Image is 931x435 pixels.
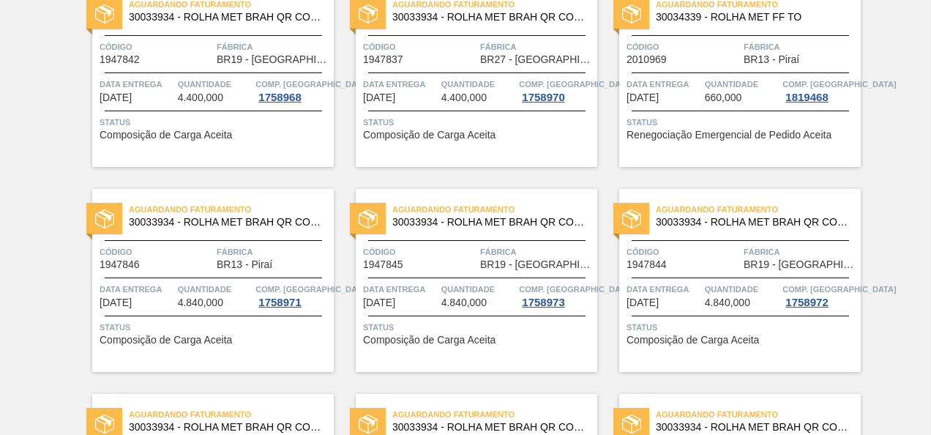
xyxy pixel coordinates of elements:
[178,297,223,308] span: 4.840,000
[100,259,140,270] span: 1947846
[622,4,641,23] img: status
[705,77,779,92] span: Quantidade
[656,202,861,217] span: Aguardando Faturamento
[392,217,586,228] span: 30033934 - ROLHA MET BRAH QR CODE 021CX105
[359,414,378,434] img: status
[705,282,779,297] span: Quantidade
[622,414,641,434] img: status
[627,115,857,130] span: Status
[100,77,174,92] span: Data entrega
[255,77,369,92] span: Comp. Carga
[627,40,740,54] span: Código
[597,189,861,372] a: statusAguardando Faturamento30033934 - ROLHA MET BRAH QR CODE 021CX105Código1947844FábricaBR19 - ...
[519,77,632,92] span: Comp. Carga
[782,297,831,308] div: 1758972
[441,92,487,103] span: 4.400,000
[129,422,322,433] span: 30033934 - ROLHA MET BRAH QR CODE 021CX105
[627,77,701,92] span: Data entrega
[100,40,213,54] span: Código
[100,335,232,346] span: Composição de Carga Aceita
[627,320,857,335] span: Status
[744,245,857,259] span: Fábrica
[392,422,586,433] span: 30033934 - ROLHA MET BRAH QR CODE 021CX105
[744,40,857,54] span: Fábrica
[217,54,330,65] span: BR19 - Nova Rio
[70,189,334,372] a: statusAguardando Faturamento30033934 - ROLHA MET BRAH QR CODE 021CX105Código1947846FábricaBR13 - ...
[334,189,597,372] a: statusAguardando Faturamento30033934 - ROLHA MET BRAH QR CODE 021CX105Código1947845FábricaBR19 - ...
[363,92,395,103] span: 15/09/2025
[255,297,304,308] div: 1758971
[95,4,114,23] img: status
[782,282,896,297] span: Comp. Carga
[656,12,849,23] span: 30034339 - ROLHA MET FF TO
[100,54,140,65] span: 1947842
[217,259,272,270] span: BR13 - Piraí
[392,12,586,23] span: 30033934 - ROLHA MET BRAH QR CODE 021CX105
[359,4,378,23] img: status
[519,282,594,308] a: Comp. [GEOGRAPHIC_DATA]1758973
[255,92,304,103] div: 1758968
[480,245,594,259] span: Fábrica
[480,259,594,270] span: BR19 - Nova Rio
[627,54,667,65] span: 2010969
[519,282,632,297] span: Comp. Carga
[129,407,334,422] span: Aguardando Faturamento
[129,202,334,217] span: Aguardando Faturamento
[627,259,667,270] span: 1947844
[178,282,253,297] span: Quantidade
[100,297,132,308] span: 22/09/2025
[363,40,476,54] span: Código
[627,297,659,308] span: 22/09/2025
[441,77,516,92] span: Quantidade
[363,297,395,308] span: 22/09/2025
[363,282,438,297] span: Data entrega
[782,282,857,308] a: Comp. [GEOGRAPHIC_DATA]1758972
[392,202,597,217] span: Aguardando Faturamento
[480,54,594,65] span: BR27 - Nova Minas
[363,335,496,346] span: Composição de Carga Aceita
[656,217,849,228] span: 30033934 - ROLHA MET BRAH QR CODE 021CX105
[782,77,857,103] a: Comp. [GEOGRAPHIC_DATA]1819468
[656,407,861,422] span: Aguardando Faturamento
[363,320,594,335] span: Status
[519,92,567,103] div: 1758970
[519,297,567,308] div: 1758973
[363,77,438,92] span: Data entrega
[359,209,378,228] img: status
[100,92,132,103] span: 15/09/2025
[782,92,831,103] div: 1819468
[95,414,114,434] img: status
[705,92,742,103] span: 660,000
[255,77,330,103] a: Comp. [GEOGRAPHIC_DATA]1758968
[441,282,516,297] span: Quantidade
[178,92,223,103] span: 4.400,000
[744,259,857,270] span: BR19 - Nova Rio
[100,115,330,130] span: Status
[744,54,799,65] span: BR13 - Piraí
[363,245,476,259] span: Código
[627,335,759,346] span: Composição de Carga Aceita
[100,282,174,297] span: Data entrega
[782,77,896,92] span: Comp. Carga
[627,130,831,141] span: Renegociação Emergencial de Pedido Aceita
[255,282,330,308] a: Comp. [GEOGRAPHIC_DATA]1758971
[255,282,369,297] span: Comp. Carga
[129,217,322,228] span: 30033934 - ROLHA MET BRAH QR CODE 021CX105
[480,40,594,54] span: Fábrica
[100,130,232,141] span: Composição de Carga Aceita
[129,12,322,23] span: 30033934 - ROLHA MET BRAH QR CODE 021CX105
[178,77,253,92] span: Quantidade
[95,209,114,228] img: status
[627,92,659,103] span: 19/09/2025
[363,115,594,130] span: Status
[100,245,213,259] span: Código
[627,282,701,297] span: Data entrega
[705,297,750,308] span: 4.840,000
[622,209,641,228] img: status
[363,54,403,65] span: 1947837
[100,320,330,335] span: Status
[519,77,594,103] a: Comp. [GEOGRAPHIC_DATA]1758970
[441,297,487,308] span: 4.840,000
[627,245,740,259] span: Código
[217,40,330,54] span: Fábrica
